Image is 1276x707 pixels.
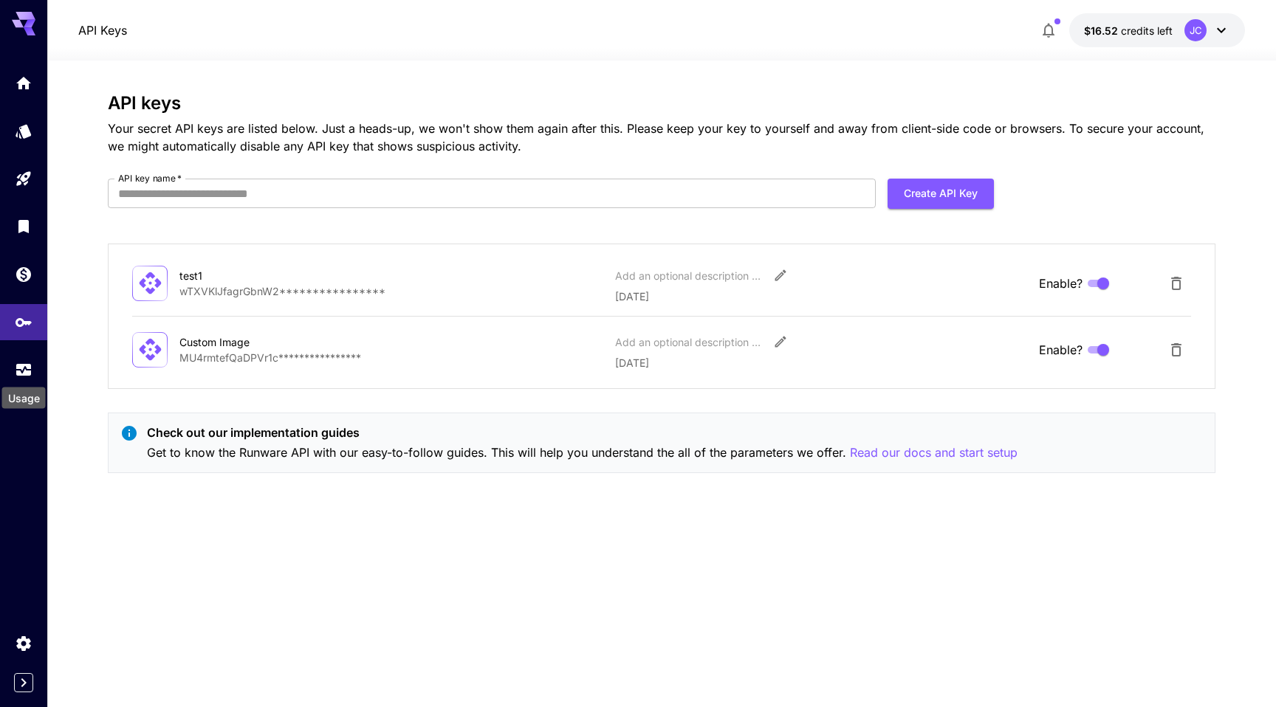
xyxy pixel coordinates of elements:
div: Usage [2,387,46,409]
div: Wallet [15,265,32,283]
div: Library [15,217,32,235]
button: Delete API Key [1162,335,1191,365]
span: Enable? [1039,275,1083,292]
span: $16.52 [1084,24,1121,37]
div: Playground [15,170,32,188]
div: Models [15,122,32,140]
p: Check out our implementation guides [147,424,1018,441]
p: Your secret API keys are listed below. Just a heads-up, we won't show them again after this. Plea... [108,120,1215,155]
div: Settings [15,634,32,652]
nav: breadcrumb [78,21,127,39]
button: Create API Key [888,179,994,209]
div: Usage [15,361,32,379]
button: Read our docs and start setup [850,444,1018,462]
button: $16.51772JC [1069,13,1245,47]
div: $16.51772 [1084,23,1173,38]
p: [DATE] [615,355,1027,370]
div: Custom Image [179,334,327,350]
div: Home [15,74,32,92]
span: Enable? [1039,341,1083,359]
iframe: Chat Widget [1202,636,1276,707]
button: Expand sidebar [14,673,33,692]
div: test1 [179,268,327,283]
button: Edit [767,262,794,289]
p: [DATE] [615,289,1027,304]
button: Delete API Key [1162,269,1191,298]
button: Edit [767,328,794,355]
span: credits left [1121,24,1173,37]
div: 채팅 위젯 [1202,636,1276,707]
div: Add an optional description or comment [615,334,763,350]
div: JC [1184,19,1207,41]
div: Add an optional description or comment [615,268,763,283]
p: Get to know the Runware API with our easy-to-follow guides. This will help you understand the all... [147,444,1018,462]
label: API key name [118,172,182,184]
h3: API keys [108,93,1215,114]
div: API Keys [15,308,32,327]
a: API Keys [78,21,127,39]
